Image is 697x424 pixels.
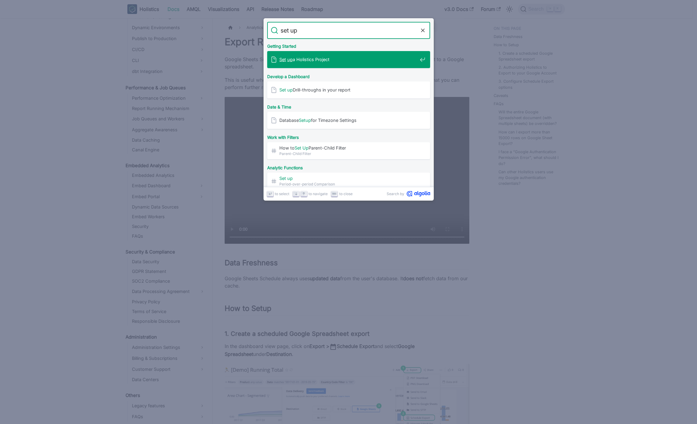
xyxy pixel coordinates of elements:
[287,57,293,62] mark: up
[387,191,404,197] span: Search by
[267,142,430,159] a: How toSet UpParent-Child Filter​Parent-Child Filter
[278,22,419,39] input: Search docs
[279,57,286,62] mark: Set
[407,191,430,197] svg: Algolia
[294,191,298,196] svg: Arrow down
[279,151,417,157] span: Parent-Child Filter
[332,191,337,196] svg: Escape key
[266,130,431,142] div: Work with Filters
[266,100,431,112] div: Date & Time
[266,39,431,51] div: Getting Started
[279,87,417,93] span: Drill-throughs in your report
[266,69,431,81] div: Develop a Dashboard
[302,145,309,150] mark: Up
[309,191,328,197] span: to navigate
[266,160,431,173] div: Analytic Functions
[267,173,430,190] a: Set up​Period-over-period Comparison
[279,175,417,181] span: ​
[279,176,286,181] mark: Set
[302,191,306,196] svg: Arrow up
[275,191,289,197] span: to select
[279,87,286,92] mark: Set
[295,145,301,150] mark: Set
[287,87,293,92] mark: up
[279,117,417,123] span: Database for Timezone Settings
[419,27,426,34] button: Clear the query
[267,51,430,68] a: Set upa Holistics Project
[268,191,272,196] svg: Enter key
[267,81,430,98] a: Set upDrill-throughs in your report
[299,118,311,123] mark: Setup
[279,181,417,187] span: Period-over-period Comparison
[387,191,430,197] a: Search byAlgolia
[279,57,417,62] span: a Holistics Project
[267,112,430,129] a: DatabaseSetupfor Timezone Settings
[287,176,293,181] mark: up
[279,145,417,151] span: How to Parent-Child Filter​
[339,191,353,197] span: to close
